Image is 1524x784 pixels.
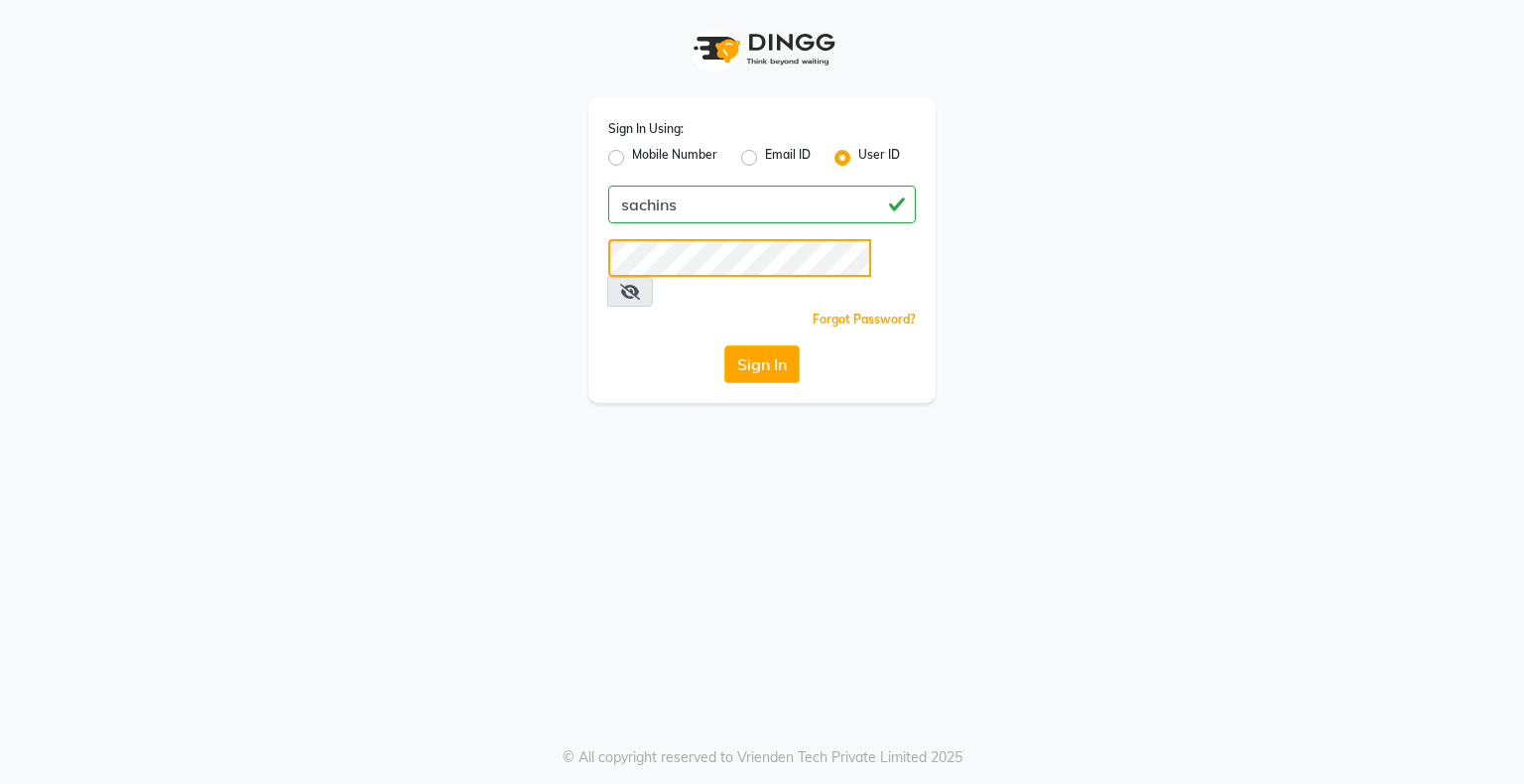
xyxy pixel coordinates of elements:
[765,146,811,170] label: Email ID
[608,120,684,138] label: Sign In Using:
[858,146,900,170] label: User ID
[608,239,871,277] input: Username
[813,312,916,327] a: Forgot Password?
[608,186,916,223] input: Username
[724,345,800,383] button: Sign In
[683,20,841,78] img: logo1.svg
[632,146,717,170] label: Mobile Number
